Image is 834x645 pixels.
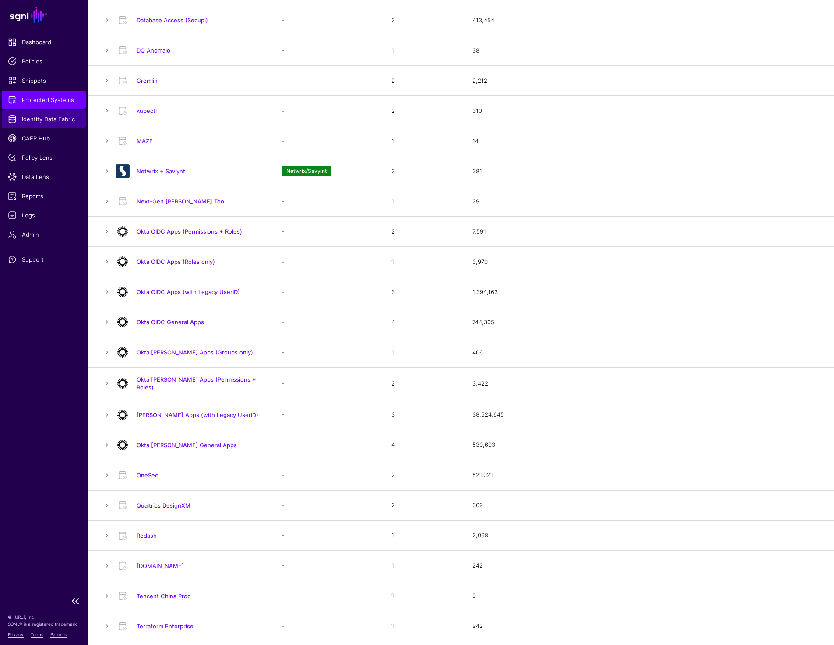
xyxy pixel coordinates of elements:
[273,307,383,337] td: -
[116,285,130,299] img: svg+xml;base64,PHN2ZyB3aWR0aD0iNjQiIGhlaWdodD0iNjQiIHZpZXdCb3g9IjAgMCA2NCA2NCIgZmlsbD0ibm9uZSIgeG...
[472,197,820,206] div: 29
[2,91,86,109] a: Protected Systems
[383,66,464,96] td: 2
[472,258,820,266] div: 3,970
[383,611,464,641] td: 1
[472,77,820,85] div: 2,212
[8,76,80,85] span: Snippets
[273,126,383,156] td: -
[8,613,80,620] p: © [URL], Inc
[116,255,130,269] img: svg+xml;base64,PHN2ZyB3aWR0aD0iNjQiIGhlaWdodD0iNjQiIHZpZXdCb3g9IjAgMCA2NCA2NCIgZmlsbD0ibm9uZSIgeG...
[383,490,464,520] td: 2
[137,319,204,326] a: Okta OIDC General Apps
[137,228,242,235] a: Okta OIDC Apps (Permissions + Roles)
[137,107,157,114] a: kubectl
[383,277,464,307] td: 3
[383,186,464,217] td: 1
[116,376,130,390] img: svg+xml;base64,PHN2ZyB3aWR0aD0iNjQiIGhlaWdodD0iNjQiIHZpZXdCb3g9IjAgMCA2NCA2NCIgZmlsbD0ibm9uZSIgeG...
[31,632,43,637] a: Terms
[273,66,383,96] td: -
[383,35,464,66] td: 1
[273,217,383,247] td: -
[137,623,194,630] a: Terraform Enterprise
[2,33,86,51] a: Dashboard
[137,168,185,175] a: Netwrix + Saviynt
[50,632,67,637] a: Patents
[2,207,86,224] a: Logs
[2,110,86,128] a: Identity Data Fabric
[2,130,86,147] a: CAEP Hub
[116,315,130,329] img: svg+xml;base64,PHN2ZyB3aWR0aD0iNjQiIGhlaWdodD0iNjQiIHZpZXdCb3g9IjAgMCA2NCA2NCIgZmlsbD0ibm9uZSIgeG...
[273,581,383,611] td: -
[472,137,820,146] div: 14
[383,126,464,156] td: 1
[472,16,820,25] div: 413,454
[2,72,86,89] a: Snippets
[472,501,820,510] div: 369
[137,198,225,205] a: Next-Gen [PERSON_NAME] Tool
[116,224,130,238] img: svg+xml;base64,PHN2ZyB3aWR0aD0iNjQiIGhlaWdodD0iNjQiIHZpZXdCb3g9IjAgMCA2NCA2NCIgZmlsbD0ibm9uZSIgeG...
[116,438,130,452] img: svg+xml;base64,PHN2ZyB3aWR0aD0iNjQiIGhlaWdodD0iNjQiIHZpZXdCb3g9IjAgMCA2NCA2NCIgZmlsbD0ibm9uZSIgeG...
[383,307,464,337] td: 4
[8,211,80,220] span: Logs
[8,57,80,66] span: Policies
[137,592,191,599] a: Tencent China Prod
[472,167,820,176] div: 381
[273,247,383,277] td: -
[137,288,240,295] a: Okta OIDC Apps (with Legacy UserID)
[273,5,383,35] td: -
[2,149,86,166] a: Policy Lens
[472,410,820,419] div: 38,524,645
[383,460,464,490] td: 2
[137,442,237,449] a: Okta [PERSON_NAME] General Apps
[8,115,80,123] span: Identity Data Fabric
[383,217,464,247] td: 2
[383,247,464,277] td: 1
[273,368,383,400] td: -
[472,622,820,631] div: 942
[137,47,170,54] a: DQ Anomalo
[273,35,383,66] td: -
[472,379,820,388] div: 3,422
[116,164,130,178] img: svg+xml;base64,PD94bWwgdmVyc2lvbj0iMS4wIiBlbmNvZGluZz0idXRmLTgiPz4KPCEtLSBHZW5lcmF0b3I6IEFkb2JlIE...
[383,368,464,400] td: 2
[2,187,86,205] a: Reports
[282,166,331,176] span: Netwrix/Savyint
[137,77,158,84] a: Gremlin
[2,53,86,70] a: Policies
[137,411,258,418] a: [PERSON_NAME] Apps (with Legacy UserID)
[273,430,383,460] td: -
[137,376,256,391] a: Okta [PERSON_NAME] Apps (Permissions + Roles)
[472,228,820,236] div: 7,591
[137,17,208,24] a: Database Access (Secupi)
[5,5,82,25] a: SGNL
[383,337,464,368] td: 1
[137,349,253,356] a: Okta [PERSON_NAME] Apps (Groups only)
[2,168,86,186] a: Data Lens
[8,632,24,637] a: Privacy
[116,408,130,422] img: svg+xml;base64,PHN2ZyB3aWR0aD0iNjQiIGhlaWdodD0iNjQiIHZpZXdCb3g9IjAgMCA2NCA2NCIgZmlsbD0ibm9uZSIgeG...
[8,38,80,46] span: Dashboard
[273,550,383,581] td: -
[273,520,383,550] td: -
[273,96,383,126] td: -
[383,550,464,581] td: 1
[273,277,383,307] td: -
[273,186,383,217] td: -
[137,562,184,569] a: [DOMAIN_NAME]
[472,471,820,480] div: 521,021
[383,96,464,126] td: 2
[472,441,820,449] div: 530,603
[8,620,80,627] p: SGNL® is a registered trademark
[8,134,80,143] span: CAEP Hub
[472,288,820,297] div: 1,394,163
[273,460,383,490] td: -
[383,581,464,611] td: 1
[472,348,820,357] div: 406
[137,137,153,144] a: MAZE
[472,318,820,327] div: 744,305
[383,156,464,186] td: 2
[137,502,190,509] a: Qualtrics DesignXM
[8,255,80,264] span: Support
[273,337,383,368] td: -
